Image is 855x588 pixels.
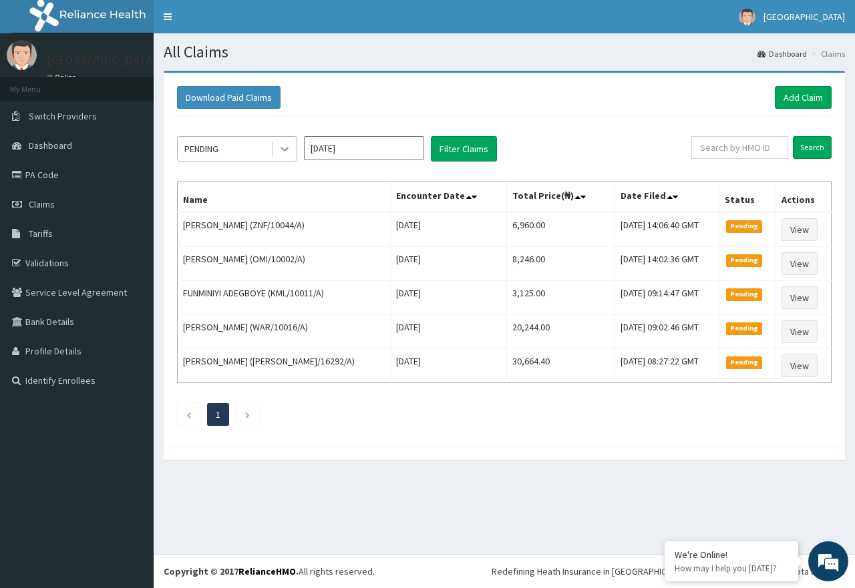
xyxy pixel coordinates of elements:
td: [DATE] 08:27:22 GMT [615,349,719,383]
img: User Image [7,40,37,70]
span: Tariffs [29,228,53,240]
th: Encounter Date [390,182,506,213]
span: Pending [726,254,763,266]
a: Add Claim [775,86,832,109]
td: [PERSON_NAME] (ZNF/10044/A) [178,212,391,247]
span: Pending [726,322,763,334]
a: Dashboard [757,48,807,59]
p: How may I help you today? [675,563,788,574]
a: View [782,252,818,275]
td: [DATE] 09:02:46 GMT [615,315,719,349]
td: 3,125.00 [507,281,615,315]
td: [PERSON_NAME] (WAR/10016/A) [178,315,391,349]
td: [DATE] [390,212,506,247]
textarea: Type your message and hit 'Enter' [7,364,254,411]
a: Next page [244,408,250,420]
input: Search by HMO ID [691,136,788,159]
td: 30,664.40 [507,349,615,383]
div: Chat with us now [69,75,224,92]
div: Minimize live chat window [219,7,251,39]
th: Date Filed [615,182,719,213]
td: [DATE] [390,247,506,281]
td: [PERSON_NAME] ([PERSON_NAME]/16292/A) [178,349,391,383]
a: View [782,218,818,241]
button: Filter Claims [431,136,497,162]
input: Search [793,136,832,159]
footer: All rights reserved. [154,554,855,588]
td: [DATE] [390,315,506,349]
h1: All Claims [164,43,845,61]
input: Select Month and Year [304,136,424,160]
img: d_794563401_company_1708531726252_794563401 [25,67,54,100]
a: View [782,354,818,377]
th: Status [719,182,776,213]
td: [DATE] 09:14:47 GMT [615,281,719,315]
td: 8,246.00 [507,247,615,281]
p: [GEOGRAPHIC_DATA] [47,54,157,66]
span: Switch Providers [29,110,97,122]
div: Redefining Heath Insurance in [GEOGRAPHIC_DATA] using Telemedicine and Data Science! [492,565,845,578]
strong: Copyright © 2017 . [164,565,299,577]
td: [DATE] 14:06:40 GMT [615,212,719,247]
td: [PERSON_NAME] (OMI/10002/A) [178,247,391,281]
th: Total Price(₦) [507,182,615,213]
button: Download Paid Claims [177,86,281,109]
td: 20,244.00 [507,315,615,349]
a: Page 1 is your current page [216,408,220,420]
span: [GEOGRAPHIC_DATA] [763,11,845,23]
td: [DATE] 14:02:36 GMT [615,247,719,281]
span: We're online! [77,168,184,303]
a: Online [47,73,79,82]
span: Pending [726,288,763,300]
th: Actions [776,182,832,213]
li: Claims [808,48,845,59]
img: User Image [739,9,755,25]
span: Pending [726,220,763,232]
a: View [782,286,818,309]
td: 6,960.00 [507,212,615,247]
span: Pending [726,356,763,368]
td: [DATE] [390,281,506,315]
a: RelianceHMO [238,565,296,577]
a: Previous page [186,408,192,420]
div: PENDING [184,142,218,156]
td: [DATE] [390,349,506,383]
span: Claims [29,198,55,210]
th: Name [178,182,391,213]
div: We're Online! [675,549,788,561]
a: View [782,320,818,343]
span: Dashboard [29,139,72,152]
td: FUNMINIYI ADEGBOYE (KML/10011/A) [178,281,391,315]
